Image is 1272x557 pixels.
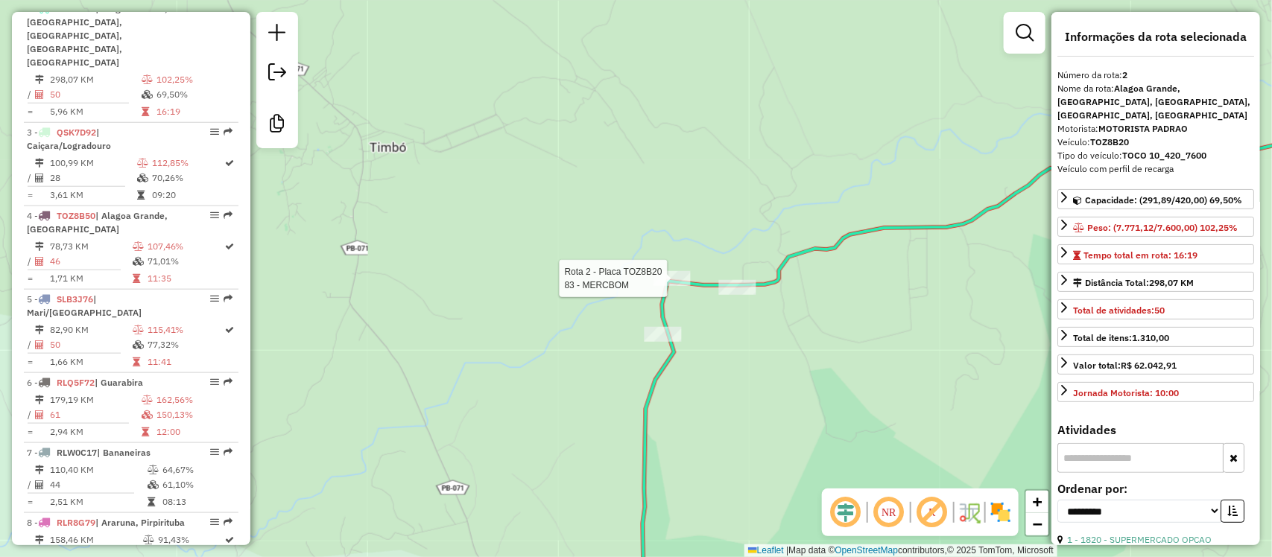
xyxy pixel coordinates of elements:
i: Total de Atividades [35,174,44,182]
span: Total de atividades: [1073,305,1165,316]
a: Tempo total em rota: 16:19 [1057,244,1254,264]
span: Tempo total em rota: 16:19 [1083,249,1197,261]
em: Opções [210,294,219,303]
div: Nome da rota: [1057,82,1254,122]
em: Rota exportada [224,378,232,386]
td: 162,56% [156,392,232,407]
img: Exibir/Ocultar setores [989,500,1013,524]
td: 1,71 KM [49,271,132,286]
span: | Araruna, Pirpirituba [95,517,185,528]
span: | [786,545,788,556]
td: 11:35 [147,271,224,286]
div: Motorista: [1057,122,1254,136]
em: Rota exportada [224,448,232,456]
td: 110,40 KM [49,462,147,477]
i: % de utilização da cubagem [142,90,153,99]
td: = [27,494,34,509]
span: | Alagoa Grande, [GEOGRAPHIC_DATA] [27,210,168,235]
em: Opções [210,378,219,386]
a: OpenStreetMap [835,545,899,556]
strong: Alagoa Grande, [GEOGRAPHIC_DATA], [GEOGRAPHIC_DATA], [GEOGRAPHIC_DATA], [GEOGRAPHIC_DATA] [1057,83,1250,121]
span: Exibir rótulo [914,494,950,530]
div: Jornada Motorista: 10:00 [1073,386,1179,400]
td: 82,90 KM [49,322,132,337]
span: − [1033,515,1042,533]
td: 46 [49,254,132,269]
i: Distância Total [35,465,44,474]
td: 61,10% [162,477,232,492]
i: Tempo total em rota [142,427,149,436]
td: 09:20 [151,188,224,203]
td: 50 [49,337,132,352]
em: Rota exportada [224,127,232,136]
td: 179,19 KM [49,392,141,407]
span: RLQ5F72 [57,377,95,388]
span: | Mari/[GEOGRAPHIC_DATA] [27,293,142,318]
span: | Caiçara/Logradouro [27,127,111,151]
i: Distância Total [35,159,44,168]
td: 158,46 KM [49,532,142,547]
td: 78,73 KM [49,239,132,254]
span: 7 - [27,447,151,458]
td: 115,41% [147,322,224,337]
td: = [27,104,34,119]
a: Distância Total:298,07 KM [1057,272,1254,292]
span: 2 - [27,3,168,68]
td: 44 [49,477,147,492]
span: RLR8G79 [57,517,95,528]
i: Tempo total em rota [137,191,145,200]
a: Zoom out [1026,513,1048,535]
i: Total de Atividades [35,410,44,419]
i: % de utilização do peso [142,75,153,84]
span: 298,07 KM [1149,277,1194,288]
a: Criar modelo [262,109,292,142]
td: = [27,188,34,203]
td: 100,99 KM [49,156,136,171]
i: Total de Atividades [35,340,44,349]
span: SLB3J76 [57,293,93,305]
div: Distância Total: [1073,276,1194,290]
td: 50 [49,87,141,102]
td: 102,25% [156,72,232,87]
span: | Bananeiras [97,447,151,458]
em: Rota exportada [224,294,232,303]
td: = [27,424,34,439]
span: QSK7D92 [57,127,96,138]
span: RLW0C17 [57,447,97,458]
td: 107,46% [147,239,224,254]
td: 1,66 KM [49,354,132,369]
span: | Guarabira [95,377,143,388]
i: % de utilização da cubagem [133,257,144,266]
em: Opções [210,518,219,526]
a: Nova sessão e pesquisa [262,18,292,51]
i: Rota otimizada [226,325,235,334]
i: Total de Atividades [35,257,44,266]
strong: 2 [1122,69,1127,80]
div: Map data © contributors,© 2025 TomTom, Microsoft [744,544,1057,557]
i: Rota otimizada [226,535,235,544]
span: Capacidade: (291,89/420,00) 69,50% [1085,194,1242,206]
a: Capacidade: (291,89/420,00) 69,50% [1057,189,1254,209]
strong: 50 [1154,305,1165,316]
a: Jornada Motorista: 10:00 [1057,382,1254,402]
span: Ocultar deslocamento [828,494,864,530]
em: Opções [210,211,219,220]
i: Total de Atividades [35,90,44,99]
td: 61 [49,407,141,422]
td: 28 [49,171,136,185]
i: Tempo total em rota [133,357,140,366]
strong: TOZ8B20 [1090,136,1129,147]
td: 11:41 [147,354,224,369]
strong: 1.310,00 [1132,332,1169,343]
i: Distância Total [35,535,44,544]
td: 2,51 KM [49,494,147,509]
td: = [27,271,34,286]
span: 6 - [27,377,143,388]
td: 64,67% [162,462,232,477]
i: Distância Total [35,242,44,251]
span: Peso: (7.771,12/7.600,00) 102,25% [1087,222,1238,233]
span: + [1033,492,1042,511]
td: 150,13% [156,407,232,422]
td: 3,61 KM [49,188,136,203]
a: Zoom in [1026,491,1048,513]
